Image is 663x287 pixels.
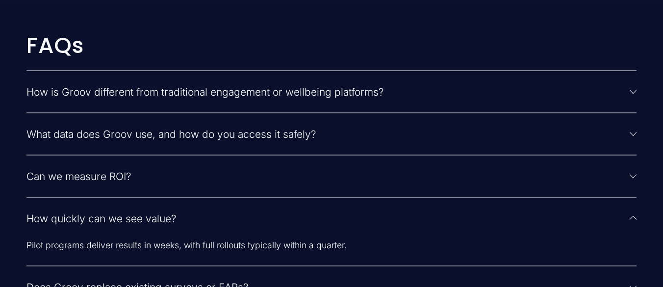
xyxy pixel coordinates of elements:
[26,170,630,182] span: Can we measure ROI?
[26,212,630,224] span: How quickly can we see value?
[26,155,637,197] button: Can we measure ROI?
[26,113,637,155] button: What data does Groov use, and how do you access it safely?
[26,71,637,112] button: How is Groov different from traditional engagement or wellbeing platforms?
[26,33,175,57] h2: FAQs
[26,197,637,239] button: How quickly can we see value?
[26,239,454,251] p: Pilot programs deliver results in weeks, with full rollouts typically within a quarter.
[26,128,630,140] span: What data does Groov use, and how do you access it safely?
[26,85,630,98] span: How is Groov different from traditional engagement or wellbeing platforms?
[26,239,637,266] div: How quickly can we see value?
